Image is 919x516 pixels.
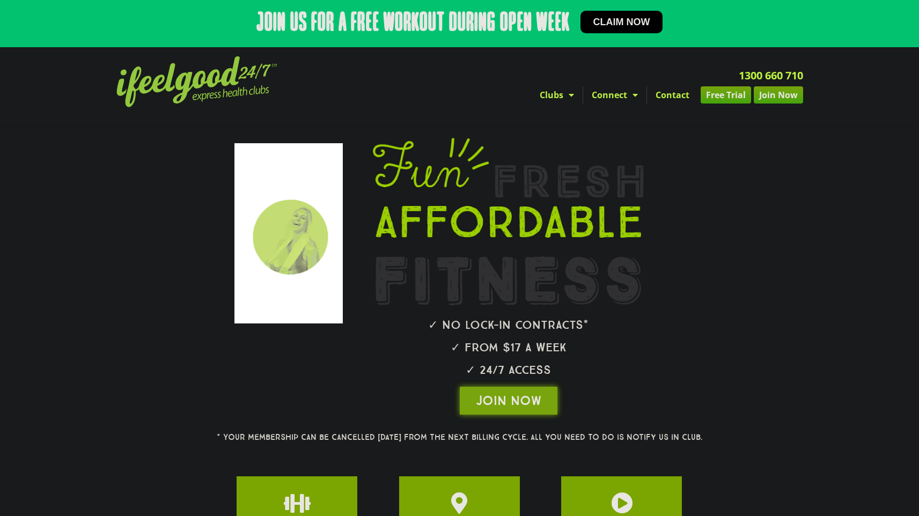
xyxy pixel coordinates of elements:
a: Free Trial [701,86,751,104]
a: Claim now [580,11,663,33]
a: JOIN NOW [460,387,557,415]
span: JOIN NOW [476,392,541,409]
a: Join Now [754,86,803,104]
span: Claim now [593,17,650,27]
a: 1300 660 710 [739,68,803,83]
a: Contact [647,86,698,104]
h2: ✓ 24/7 Access [343,364,674,376]
a: JOIN ONE OF OUR CLUBS [611,492,633,514]
a: JOIN ONE OF OUR CLUBS [449,492,470,514]
a: Connect [583,86,646,104]
nav: Menu [361,86,803,104]
h2: ✓ No lock-in contracts* [343,319,674,331]
a: JOIN ONE OF OUR CLUBS [286,492,308,514]
h2: * Your membership can be cancelled [DATE] from the next billing cycle. All you need to do is noti... [178,433,741,441]
h2: ✓ From $17 a week [343,342,674,353]
a: Clubs [531,86,583,104]
h2: Join us for a free workout during open week [256,11,570,36]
